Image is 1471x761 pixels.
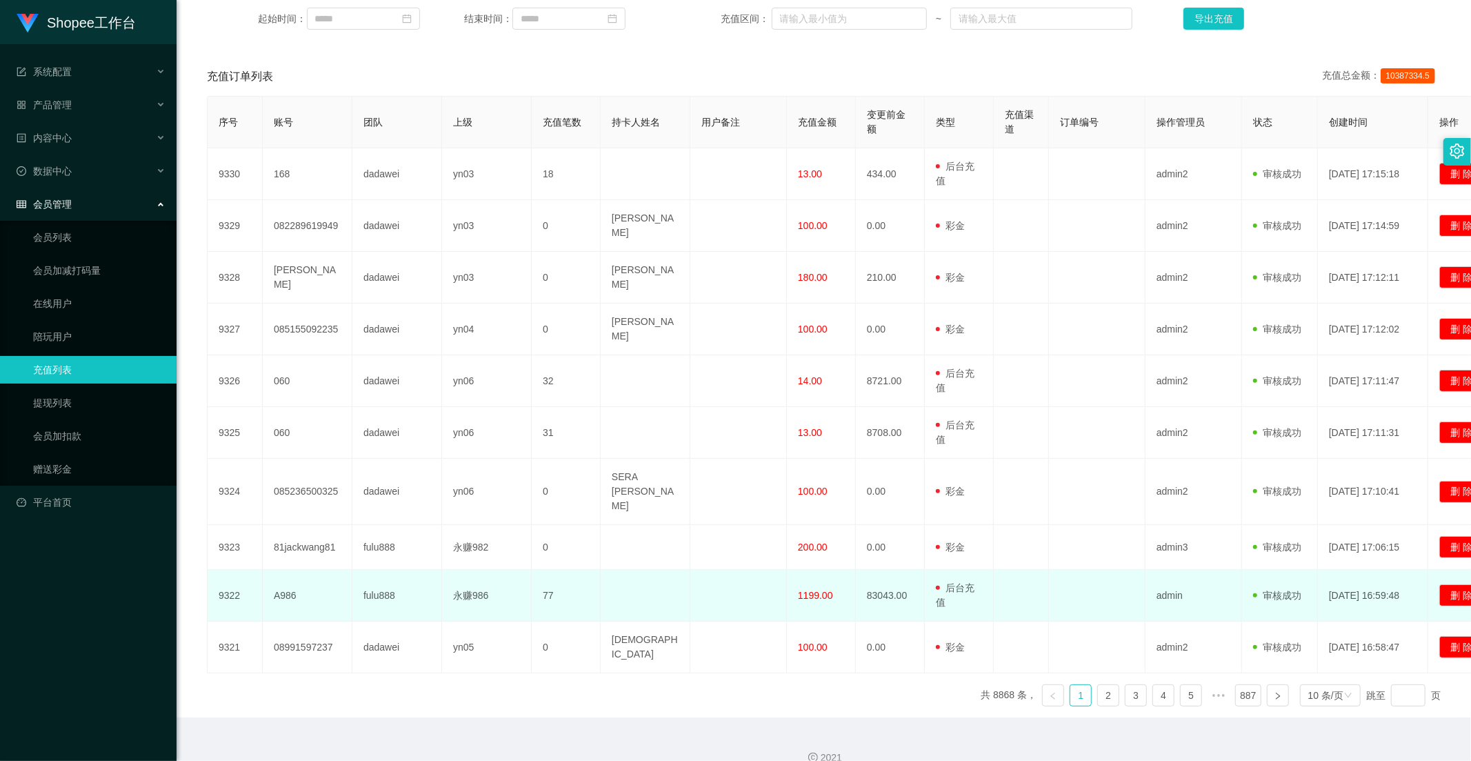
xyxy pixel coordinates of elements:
[867,109,905,135] span: 变更前金额
[1070,685,1091,706] a: 1
[1318,622,1428,673] td: [DATE] 16:58:47
[1318,570,1428,622] td: [DATE] 16:59:48
[936,117,955,128] span: 类型
[1253,642,1301,653] span: 审核成功
[1318,355,1428,407] td: [DATE] 17:11:47
[1181,685,1201,706] a: 5
[464,12,512,26] span: 结束时间：
[927,12,951,26] span: ~
[17,166,26,176] i: 图标: check-circle-o
[263,570,352,622] td: A986
[208,570,263,622] td: 9322
[208,407,263,459] td: 9325
[1318,304,1428,355] td: [DATE] 17:12:02
[17,199,72,210] span: 会员管理
[798,590,833,601] span: 1199.00
[1253,324,1301,335] span: 审核成功
[798,375,822,386] span: 14.00
[1253,590,1301,601] span: 审核成功
[1153,685,1174,706] a: 4
[532,200,601,252] td: 0
[442,200,532,252] td: yn03
[442,459,532,525] td: yn06
[208,622,263,673] td: 9321
[1145,304,1242,355] td: admin2
[1145,525,1242,570] td: admin3
[33,356,166,384] a: 充值列表
[1253,375,1301,386] span: 审核成功
[208,525,263,570] td: 9323
[798,168,822,179] span: 13.00
[1253,427,1301,438] span: 审核成功
[1318,525,1428,570] td: [DATE] 17:06:15
[263,459,352,525] td: 085236500325
[442,570,532,622] td: 永赚986
[1366,684,1441,706] div: 跳至 页
[352,252,442,304] td: dadawei
[352,570,442,622] td: fulu888
[442,525,532,570] td: 永赚982
[17,100,26,110] i: 图标: appstore-o
[263,304,352,355] td: 085155092235
[798,220,828,231] span: 100.00
[33,323,166,350] a: 陪玩用户
[701,117,740,128] span: 用户备注
[601,622,690,673] td: [DEMOGRAPHIC_DATA]
[856,355,925,407] td: 8721.00
[532,622,601,673] td: 0
[1253,486,1301,497] span: 审核成功
[208,148,263,200] td: 9330
[1180,684,1202,706] li: 5
[936,419,974,445] span: 后台充值
[17,488,166,516] a: 图标: dashboard平台首页
[532,570,601,622] td: 77
[798,272,828,283] span: 180.00
[263,252,352,304] td: [PERSON_NAME]
[17,132,72,144] span: 内容中心
[856,200,925,252] td: 0.00
[442,407,532,459] td: yn06
[207,68,273,85] span: 充值订单列表
[442,622,532,673] td: yn05
[1145,407,1242,459] td: admin2
[1125,685,1146,706] a: 3
[798,642,828,653] span: 100.00
[1253,272,1301,283] span: 审核成功
[936,582,974,608] span: 后台充值
[263,355,352,407] td: 060
[33,422,166,450] a: 会员加扣款
[532,525,601,570] td: 0
[1097,684,1119,706] li: 2
[936,161,974,186] span: 后台充值
[1060,117,1099,128] span: 订单编号
[33,290,166,317] a: 在线用户
[17,14,39,33] img: logo.9652507e.png
[532,459,601,525] td: 0
[352,148,442,200] td: dadawei
[936,486,965,497] span: 彩金
[1145,200,1242,252] td: admin2
[1318,148,1428,200] td: [DATE] 17:15:18
[442,304,532,355] td: yn04
[274,117,293,128] span: 账号
[1157,117,1205,128] span: 操作管理员
[263,148,352,200] td: 168
[798,542,828,553] span: 200.00
[442,355,532,407] td: yn06
[1208,684,1230,706] span: •••
[352,407,442,459] td: dadawei
[208,200,263,252] td: 9329
[772,8,927,30] input: 请输入最小值为
[936,542,965,553] span: 彩金
[442,148,532,200] td: yn03
[856,148,925,200] td: 434.00
[1450,144,1465,159] i: 图标: setting
[33,389,166,417] a: 提现列表
[612,117,660,128] span: 持卡人姓名
[208,304,263,355] td: 9327
[543,117,581,128] span: 充值笔数
[33,257,166,284] a: 会员加减打码量
[532,407,601,459] td: 31
[856,525,925,570] td: 0.00
[856,407,925,459] td: 8708.00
